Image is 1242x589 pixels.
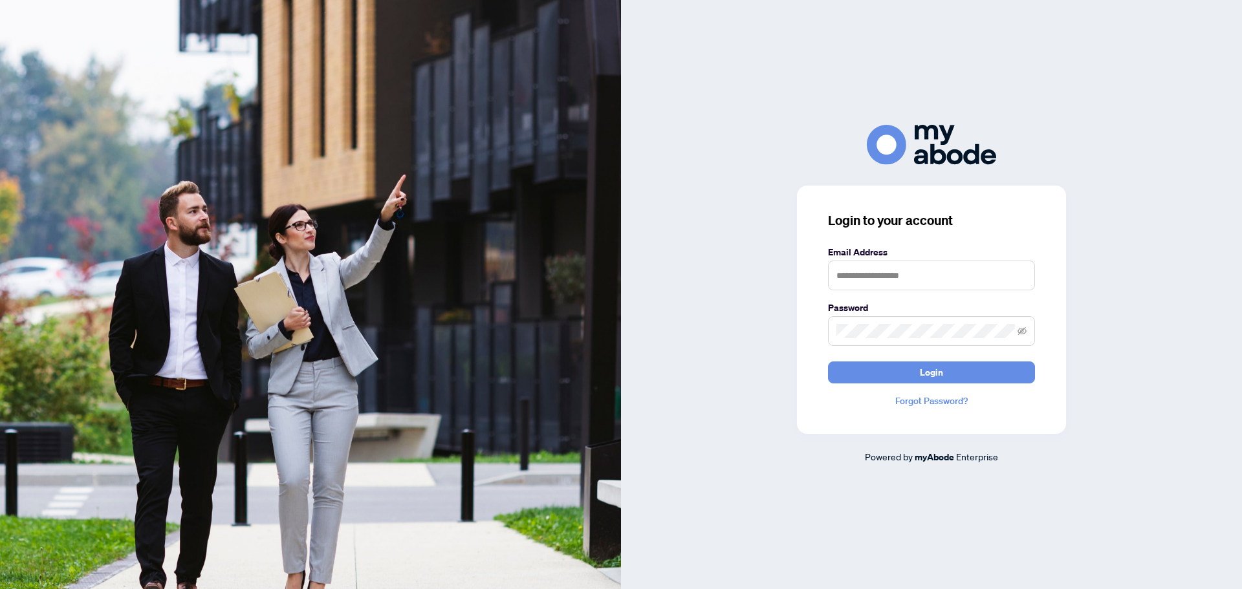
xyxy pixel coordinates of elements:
[828,245,1035,259] label: Email Address
[867,125,996,164] img: ma-logo
[865,451,913,462] span: Powered by
[956,451,998,462] span: Enterprise
[1018,327,1027,336] span: eye-invisible
[828,301,1035,315] label: Password
[828,394,1035,408] a: Forgot Password?
[915,450,954,464] a: myAbode
[920,362,943,383] span: Login
[828,211,1035,230] h3: Login to your account
[828,361,1035,383] button: Login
